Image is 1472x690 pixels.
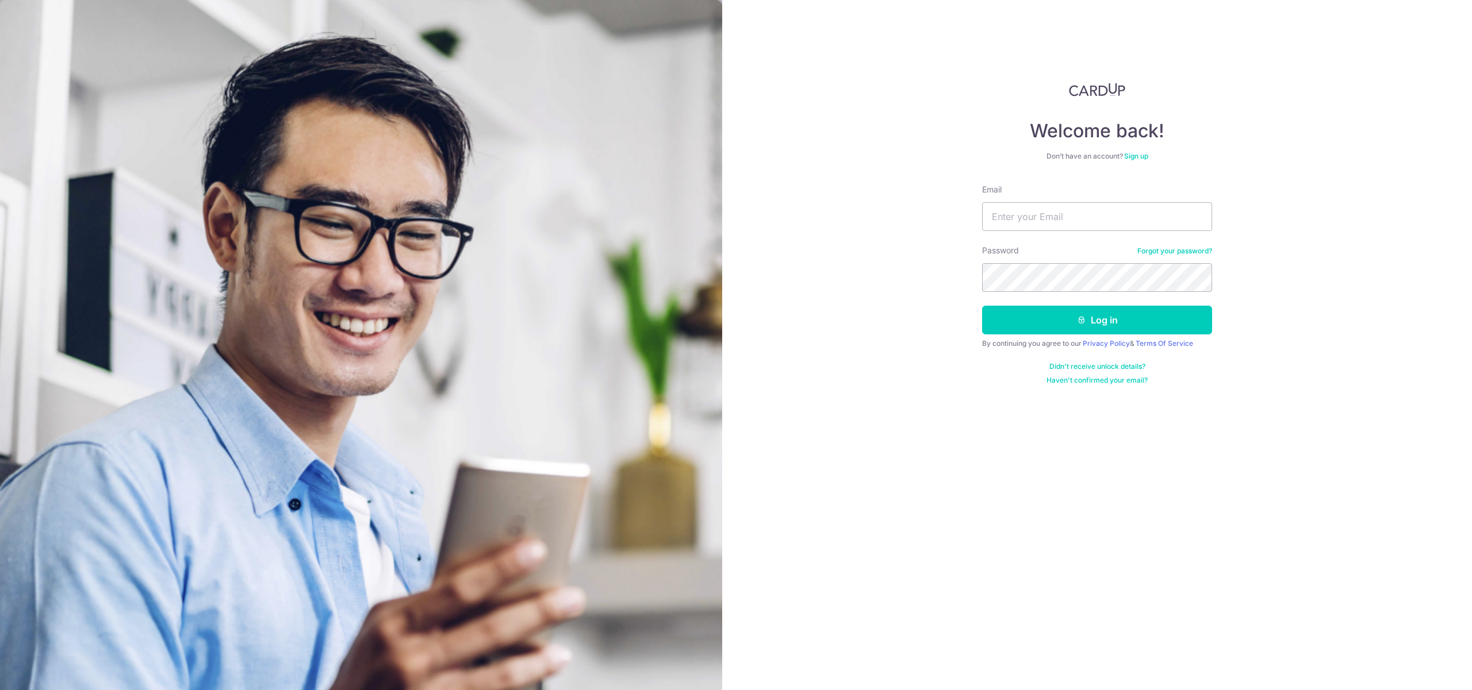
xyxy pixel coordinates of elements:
[1136,339,1193,348] a: Terms Of Service
[982,202,1212,231] input: Enter your Email
[1046,376,1148,385] a: Haven't confirmed your email?
[1083,339,1130,348] a: Privacy Policy
[982,120,1212,142] h4: Welcome back!
[982,245,1019,256] label: Password
[1124,152,1148,160] a: Sign up
[982,184,1002,195] label: Email
[1137,246,1212,256] a: Forgot your password?
[982,152,1212,161] div: Don’t have an account?
[1069,83,1125,97] img: CardUp Logo
[982,306,1212,334] button: Log in
[1049,362,1145,371] a: Didn't receive unlock details?
[982,339,1212,348] div: By continuing you agree to our &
